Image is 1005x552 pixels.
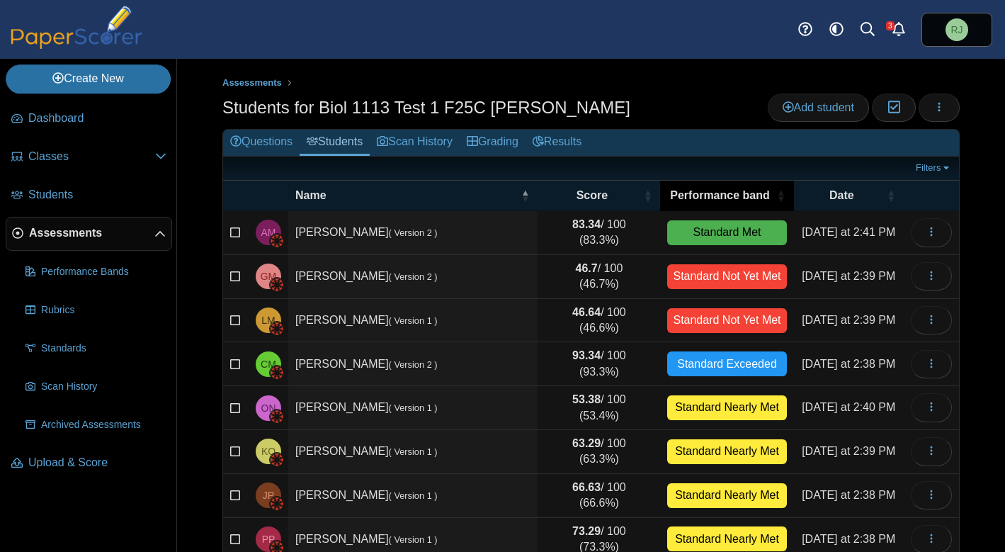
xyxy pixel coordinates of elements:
[288,255,538,299] td: [PERSON_NAME]
[261,446,276,456] span: Kamryn Ott
[270,497,284,511] img: canvas-logo.png
[667,439,786,464] div: Standard Nearly Met
[20,293,172,327] a: Rubrics
[20,332,172,366] a: Standards
[6,64,171,93] a: Create New
[538,211,660,255] td: / 100 (83.3%)
[29,225,154,241] span: Assessments
[28,149,155,164] span: Classes
[222,96,630,120] h1: Students for Biol 1113 Test 1 F25C [PERSON_NAME]
[802,445,895,457] time: Sep 11, 2025 at 2:39 PM
[288,474,538,518] td: [PERSON_NAME]
[572,481,601,493] b: 66.63
[538,474,660,518] td: / 100 (66.6%)
[538,386,660,430] td: / 100 (53.4%)
[270,410,284,424] img: canvas-logo.png
[270,366,284,380] img: canvas-logo.png
[6,179,172,213] a: Students
[288,211,538,255] td: [PERSON_NAME]
[28,455,166,471] span: Upload & Score
[538,342,660,386] td: / 100 (93.3%)
[389,446,438,457] small: ( Version 1 )
[802,489,895,501] time: Sep 11, 2025 at 2:38 PM
[262,534,276,544] span: Parker Payne
[270,278,284,292] img: canvas-logo.png
[288,386,538,430] td: [PERSON_NAME]
[389,490,438,501] small: ( Version 1 )
[270,234,284,248] img: canvas-logo.png
[768,94,869,122] a: Add student
[946,18,968,41] span: Richard Jones
[783,101,854,113] span: Add student
[389,227,438,238] small: ( Version 2 )
[219,74,285,92] a: Assessments
[6,39,147,51] a: PaperScorer
[883,14,914,45] a: Alerts
[670,189,769,201] span: Performance band
[270,322,284,336] img: canvas-logo.png
[572,525,601,537] b: 73.29
[389,359,438,370] small: ( Version 2 )
[6,102,172,136] a: Dashboard
[288,430,538,474] td: [PERSON_NAME]
[538,255,660,299] td: / 100 (46.7%)
[223,130,300,156] a: Questions
[41,418,166,432] span: Archived Assessments
[667,308,786,333] div: Standard Not Yet Met
[802,270,895,282] time: Sep 11, 2025 at 2:39 PM
[802,358,895,370] time: Sep 11, 2025 at 2:38 PM
[667,351,786,376] div: Standard Exceeded
[263,490,274,500] span: Jonah Patterson
[643,181,652,210] span: Score : Activate to sort
[389,534,438,545] small: ( Version 1 )
[6,6,147,49] img: PaperScorer
[300,130,370,156] a: Students
[802,401,895,413] time: Sep 11, 2025 at 2:40 PM
[389,402,438,413] small: ( Version 1 )
[667,395,786,420] div: Standard Nearly Met
[921,13,992,47] a: Richard Jones
[28,111,166,126] span: Dashboard
[912,161,955,175] a: Filters
[389,315,438,326] small: ( Version 1 )
[572,349,601,361] b: 93.34
[460,130,526,156] a: Grading
[41,265,166,279] span: Performance Bands
[389,271,438,282] small: ( Version 2 )
[572,393,601,405] b: 53.38
[261,271,277,281] span: Gavin Miller
[526,130,589,156] a: Results
[667,264,786,289] div: Standard Not Yet Met
[887,181,895,210] span: Date : Activate to sort
[950,25,963,35] span: Richard Jones
[28,187,166,203] span: Students
[829,189,854,201] span: Date
[572,306,601,318] b: 46.64
[41,303,166,317] span: Rubrics
[270,453,284,467] img: canvas-logo.png
[6,446,172,480] a: Upload & Score
[538,299,660,343] td: / 100 (46.6%)
[667,220,786,245] div: Standard Met
[295,189,327,201] span: Name
[20,255,172,289] a: Performance Bands
[20,370,172,404] a: Scan History
[222,77,282,88] span: Assessments
[777,181,785,210] span: Performance band : Activate to sort
[261,359,276,369] span: Claire Moore
[572,218,601,230] b: 83.34
[577,189,608,201] span: Score
[802,226,895,238] time: Sep 11, 2025 at 2:41 PM
[802,314,895,326] time: Sep 11, 2025 at 2:39 PM
[288,342,538,386] td: [PERSON_NAME]
[6,217,172,251] a: Assessments
[576,262,598,274] b: 46.7
[41,342,166,356] span: Standards
[20,408,172,442] a: Archived Assessments
[261,403,276,413] span: Olivia Nolen
[41,380,166,394] span: Scan History
[572,437,601,449] b: 63.29
[261,315,275,325] span: Lyanna Minhinnett
[802,533,895,545] time: Sep 11, 2025 at 2:38 PM
[370,130,460,156] a: Scan History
